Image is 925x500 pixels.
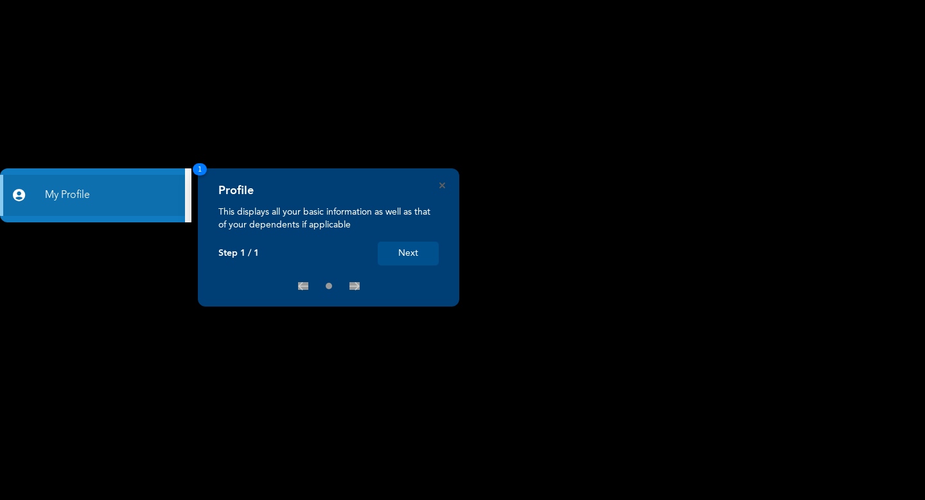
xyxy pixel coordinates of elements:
button: Close [439,183,445,188]
p: Step 1 / 1 [218,248,259,259]
h4: Profile [218,184,254,198]
button: Next [378,242,439,265]
p: This displays all your basic information as well as that of your dependents if applicable [218,206,439,231]
span: 1 [193,163,207,175]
